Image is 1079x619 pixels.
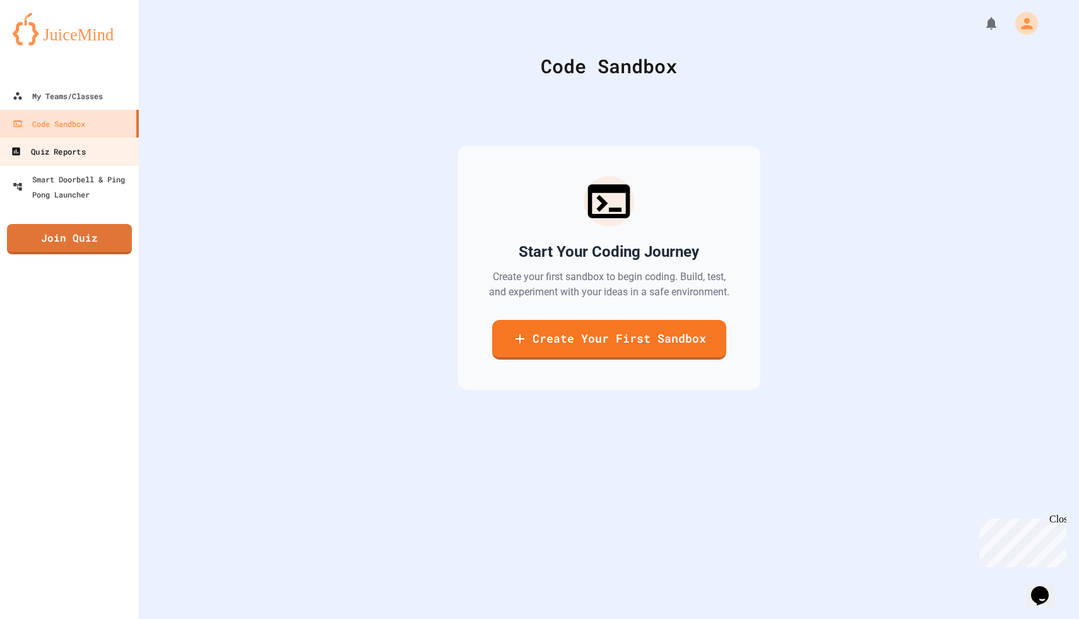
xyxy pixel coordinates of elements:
[488,269,730,300] p: Create your first sandbox to begin coding. Build, test, and experiment with your ideas in a safe ...
[1002,9,1041,38] div: My Account
[13,116,85,131] div: Code Sandbox
[13,88,103,103] div: My Teams/Classes
[11,144,85,160] div: Quiz Reports
[7,224,132,254] a: Join Quiz
[519,242,699,262] h2: Start Your Coding Journey
[974,514,1066,567] iframe: chat widget
[170,52,1047,80] div: Code Sandbox
[492,320,726,360] a: Create Your First Sandbox
[1026,569,1066,606] iframe: chat widget
[13,13,126,45] img: logo-orange.svg
[960,13,1002,34] div: My Notifications
[13,172,134,202] div: Smart Doorbell & Ping Pong Launcher
[5,5,87,80] div: Chat with us now!Close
